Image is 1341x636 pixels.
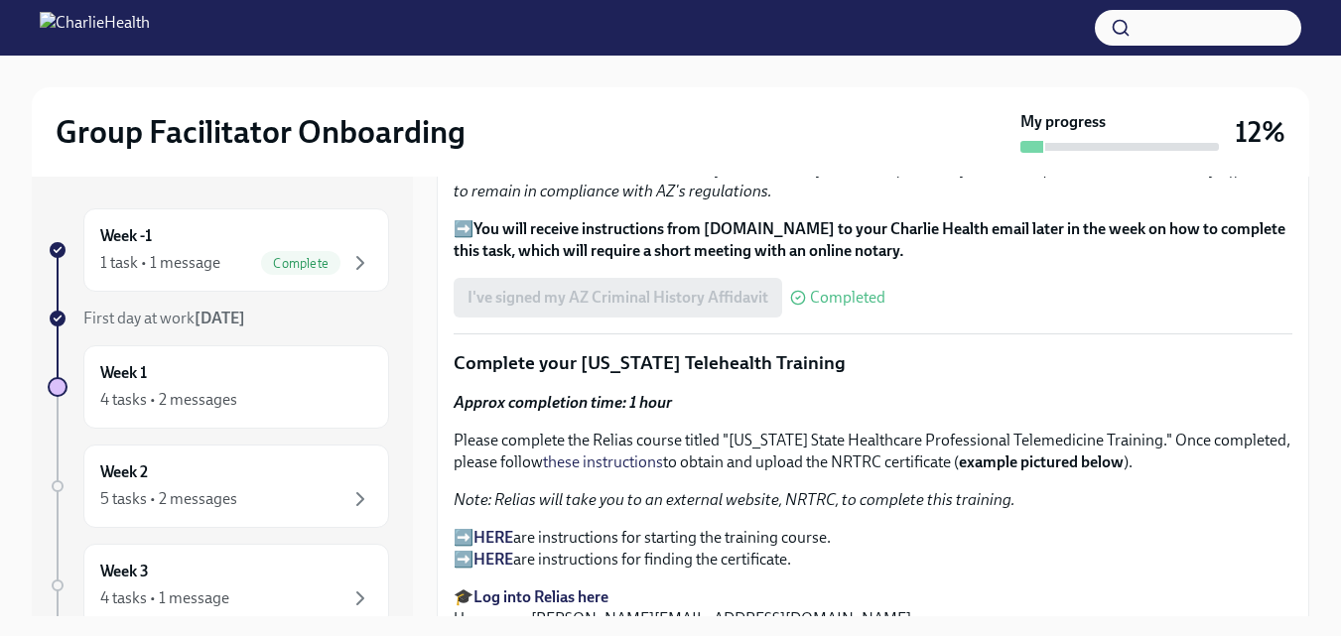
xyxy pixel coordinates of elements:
h6: Week 1 [100,362,147,384]
strong: Approx completion time: 1 hour [454,393,672,412]
h6: Week 2 [100,461,148,483]
strong: example pictured below [959,452,1124,471]
span: Complete [261,256,340,271]
p: ➡️ are instructions for starting the training course. ➡️ are instructions for finding the certifi... [454,527,1292,571]
strong: My progress [1020,111,1106,133]
em: Note: Relias will take you to an external website, NRTRC, to complete this training. [454,490,1015,509]
strong: [DATE] [195,309,245,327]
a: Week 14 tasks • 2 messages [48,345,389,429]
a: Log into Relias here [473,587,608,606]
p: Please complete the Relias course titled "[US_STATE] State Healthcare Professional Telemedicine T... [454,430,1292,473]
div: 4 tasks • 1 message [100,587,229,609]
div: 4 tasks • 2 messages [100,389,237,411]
p: ➡️ [454,218,1292,262]
img: CharlieHealth [40,12,150,44]
a: HERE [473,550,513,569]
h6: Week -1 [100,225,152,247]
a: these instructions [543,452,663,471]
h6: Week 3 [100,561,149,582]
p: Complete your [US_STATE] Telehealth Training [454,350,1292,376]
div: 1 task • 1 message [100,252,220,274]
strong: You will receive instructions from [DOMAIN_NAME] to your Charlie Health email later in the week o... [454,219,1285,260]
div: 5 tasks • 2 messages [100,488,237,510]
span: Completed [810,290,885,306]
span: First day at work [83,309,245,327]
a: Week 34 tasks • 1 message [48,544,389,627]
a: First day at work[DATE] [48,308,389,329]
a: HERE [473,528,513,547]
a: Week 25 tasks • 2 messages [48,445,389,528]
h2: Group Facilitator Onboarding [56,112,466,152]
a: Week -11 task • 1 messageComplete [48,208,389,292]
h3: 12% [1235,114,1285,150]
